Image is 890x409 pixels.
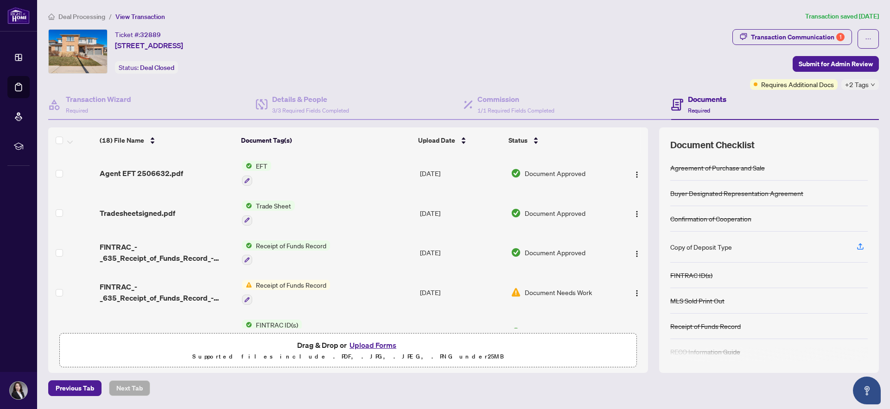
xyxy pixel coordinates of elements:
[140,31,161,39] span: 32889
[633,171,641,178] img: Logo
[629,325,644,340] button: Logo
[416,312,507,352] td: [DATE]
[242,280,252,290] img: Status Icon
[65,351,631,362] p: Supported files include .PDF, .JPG, .JPEG, .PNG under 25 MB
[511,208,521,218] img: Document Status
[7,7,30,24] img: logo
[242,280,330,305] button: Status IconReceipt of Funds Record
[751,30,845,44] div: Transaction Communication
[633,289,641,297] img: Logo
[629,285,644,300] button: Logo
[670,163,765,173] div: Agreement of Purchase and Sale
[109,380,150,396] button: Next Tab
[252,240,330,251] span: Receipt of Funds Record
[688,94,726,105] h4: Documents
[509,135,528,145] span: Status
[414,127,505,153] th: Upload Date
[670,296,725,306] div: MLS Sold Print Out
[237,127,414,153] th: Document Tag(s)
[140,63,174,72] span: Deal Closed
[242,320,252,330] img: Status Icon
[853,377,881,404] button: Open asap
[115,40,183,51] span: [STREET_ADDRESS]
[511,327,521,337] img: Document Status
[48,380,102,396] button: Previous Tab
[670,270,712,280] div: FINTRAC ID(s)
[525,208,585,218] span: Document Approved
[511,168,521,178] img: Document Status
[272,94,349,105] h4: Details & People
[48,13,55,20] span: home
[252,201,295,211] span: Trade Sheet
[633,250,641,258] img: Logo
[633,210,641,218] img: Logo
[629,245,644,260] button: Logo
[100,208,175,219] span: Tradesheetsigned.pdf
[416,193,507,233] td: [DATE]
[242,320,302,345] button: Status IconFINTRAC ID(s)
[100,135,144,145] span: (18) File Name
[416,233,507,273] td: [DATE]
[242,201,295,226] button: Status IconTrade Sheet
[511,247,521,258] img: Document Status
[100,168,183,179] span: Agent EFT 2506632.pdf
[799,57,873,71] span: Submit for Admin Review
[56,381,94,396] span: Previous Tab
[242,240,330,265] button: Status IconReceipt of Funds Record
[525,168,585,178] span: Document Approved
[60,333,636,368] span: Drag & Drop orUpload FormsSupported files include .PDF, .JPG, .JPEG, .PNG under25MB
[670,214,751,224] div: Confirmation of Cooperation
[793,56,879,72] button: Submit for Admin Review
[252,320,302,330] span: FINTRAC ID(s)
[688,107,710,114] span: Required
[416,153,507,193] td: [DATE]
[805,11,879,22] article: Transaction saved [DATE]
[252,280,330,290] span: Receipt of Funds Record
[525,247,585,258] span: Document Approved
[242,161,271,186] button: Status IconEFT
[670,321,741,331] div: Receipt of Funds Record
[865,36,871,42] span: ellipsis
[242,201,252,211] img: Status Icon
[732,29,852,45] button: Transaction Communication1
[670,138,755,151] span: Document Checklist
[629,166,644,181] button: Logo
[100,327,222,338] span: 7_Brown_St_FINTRAC signed v2.pdf
[505,127,614,153] th: Status
[96,127,238,153] th: (18) File Name
[58,13,105,21] span: Deal Processing
[100,241,235,264] span: FINTRAC_-_635_Receipt_of_Funds_Record_-_PropTx-OREA__TRREB_CLAR_LSTAR_signed_v3.pdf
[272,107,349,114] span: 3/3 Required Fields Completed
[670,346,740,357] div: RECO Information Guide
[252,161,271,171] span: EFT
[836,33,845,41] div: 1
[115,61,178,74] div: Status:
[49,30,107,73] img: IMG-X12038050_1.jpg
[845,79,869,90] span: +2 Tags
[418,135,455,145] span: Upload Date
[525,327,585,337] span: Document Approved
[297,339,399,351] span: Drag & Drop or
[670,242,732,252] div: Copy of Deposit Type
[115,29,161,40] div: Ticket #:
[242,161,252,171] img: Status Icon
[242,240,252,251] img: Status Icon
[871,82,875,87] span: down
[511,287,521,297] img: Document Status
[761,79,834,89] span: Requires Additional Docs
[525,287,592,297] span: Document Needs Work
[670,188,803,198] div: Buyer Designated Representation Agreement
[477,94,554,105] h4: Commission
[100,281,235,303] span: FINTRAC_-_635_Receipt_of_Funds_Record_-_PropTx-OREA__TRREB_CLAR_LSTAR_signed v2.pdf
[66,107,88,114] span: Required
[347,339,399,351] button: Upload Forms
[629,206,644,220] button: Logo
[477,107,554,114] span: 1/1 Required Fields Completed
[115,13,165,21] span: View Transaction
[10,382,27,399] img: Profile Icon
[416,272,507,312] td: [DATE]
[109,11,112,22] li: /
[66,94,131,105] h4: Transaction Wizard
